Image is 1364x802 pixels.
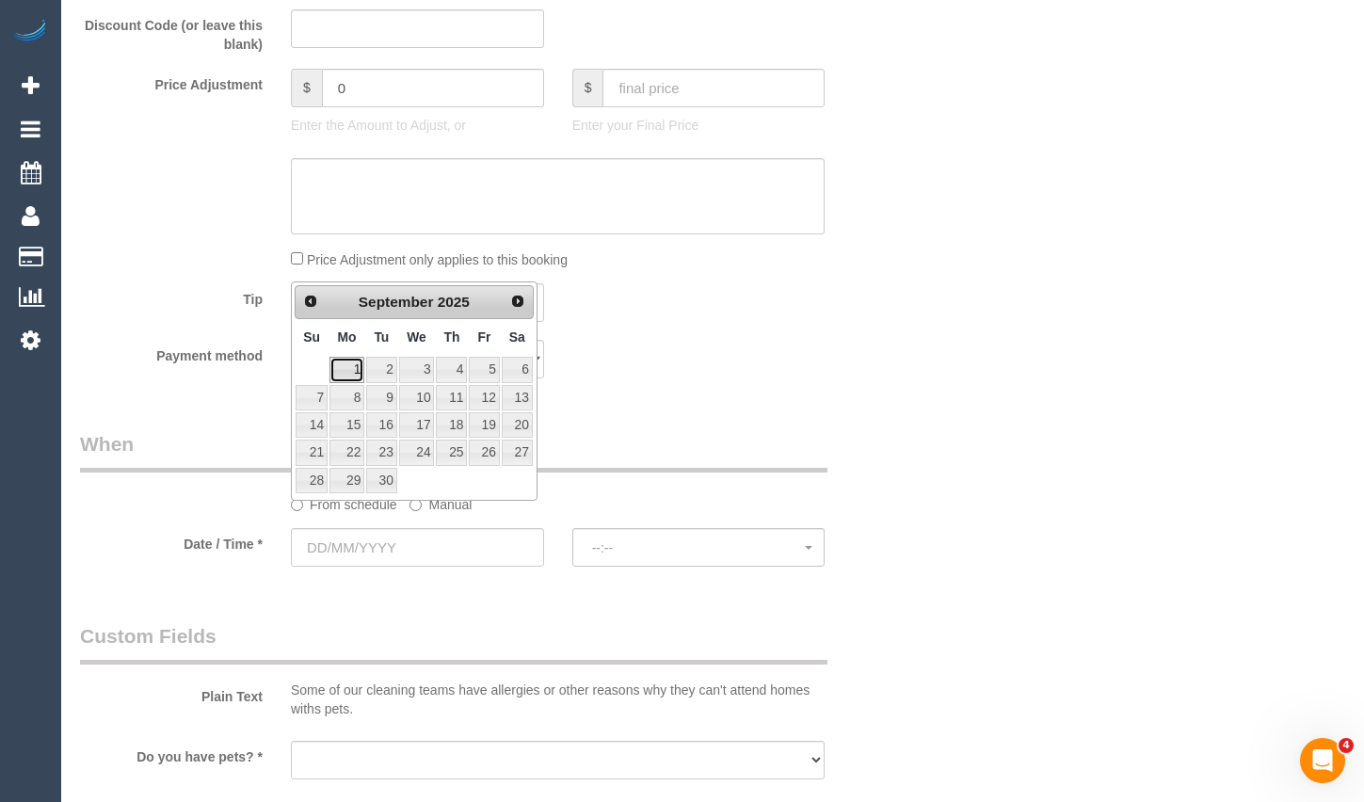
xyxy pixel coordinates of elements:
[469,357,499,382] a: 5
[291,499,303,511] input: From schedule
[80,430,827,473] legend: When
[602,69,825,107] input: final price
[592,540,806,555] span: --:--
[469,412,499,438] a: 19
[502,385,533,410] a: 13
[1339,738,1354,753] span: 4
[505,288,531,314] a: Next
[502,440,533,465] a: 27
[291,681,825,718] p: Some of our cleaning teams have allergies or other reasons why they can't attend homes withs pets.
[374,329,389,345] span: Tuesday
[66,741,277,766] label: Do you have pets? *
[366,385,396,410] a: 9
[409,489,472,514] label: Manual
[329,357,364,382] a: 1
[66,283,277,309] label: Tip
[572,528,826,567] button: --:--
[366,468,396,493] a: 30
[469,440,499,465] a: 26
[66,9,277,54] label: Discount Code (or leave this blank)
[329,468,364,493] a: 29
[66,69,277,94] label: Price Adjustment
[436,385,467,410] a: 11
[509,329,525,345] span: Saturday
[510,294,525,309] span: Next
[329,412,364,438] a: 15
[443,329,459,345] span: Thursday
[478,329,491,345] span: Friday
[307,252,568,267] span: Price Adjustment only applies to this booking
[438,294,470,310] span: 2025
[291,116,544,135] p: Enter the Amount to Adjust, or
[80,622,827,665] legend: Custom Fields
[291,69,322,107] span: $
[502,412,533,438] a: 20
[436,440,467,465] a: 25
[303,329,320,345] span: Sunday
[436,412,467,438] a: 18
[1300,738,1345,783] iframe: Intercom live chat
[329,385,364,410] a: 8
[297,288,324,314] a: Prev
[296,412,328,438] a: 14
[436,357,467,382] a: 4
[338,329,357,345] span: Monday
[572,116,826,135] p: Enter your Final Price
[329,440,364,465] a: 22
[399,357,435,382] a: 3
[502,357,533,382] a: 6
[291,528,544,567] input: DD/MM/YYYY
[409,499,422,511] input: Manual
[296,385,328,410] a: 7
[66,528,277,553] label: Date / Time *
[366,357,396,382] a: 2
[469,385,499,410] a: 12
[366,440,396,465] a: 23
[303,294,318,309] span: Prev
[399,385,435,410] a: 10
[407,329,426,345] span: Wednesday
[66,681,277,706] label: Plain Text
[11,19,49,45] img: Automaid Logo
[399,412,435,438] a: 17
[366,412,396,438] a: 16
[572,69,603,107] span: $
[66,340,277,365] label: Payment method
[399,440,435,465] a: 24
[296,440,328,465] a: 21
[359,294,434,310] span: September
[291,489,397,514] label: From schedule
[296,468,328,493] a: 28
